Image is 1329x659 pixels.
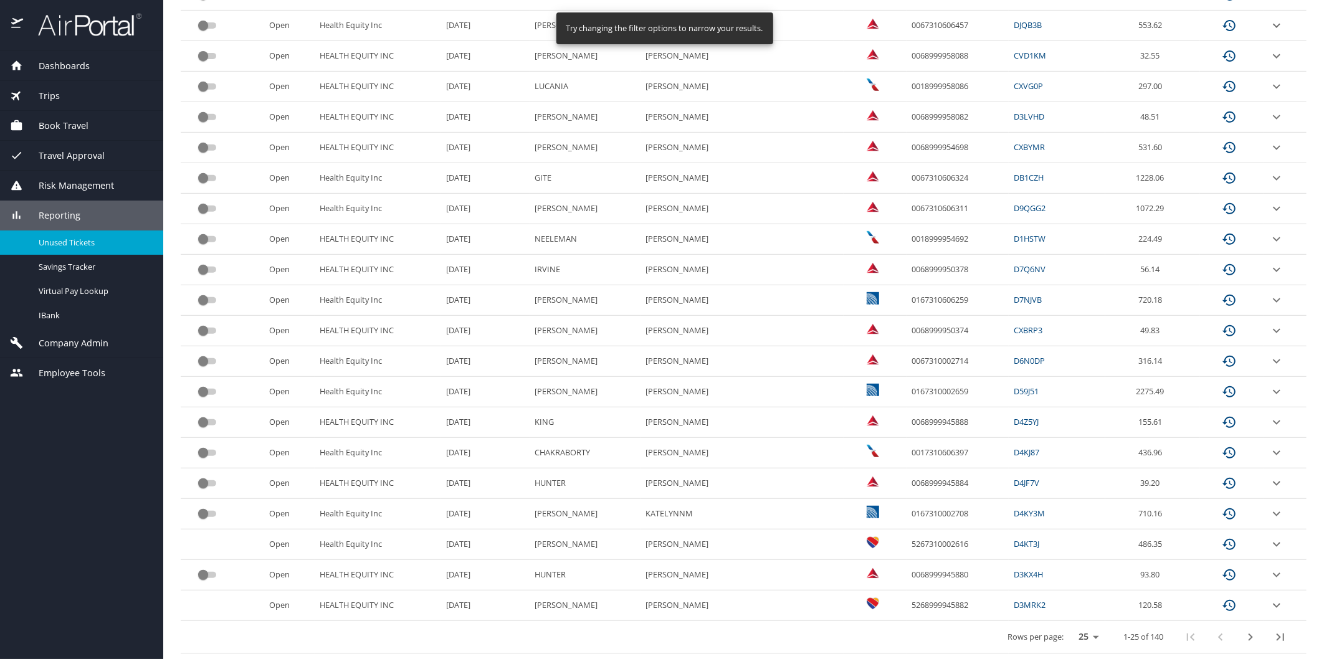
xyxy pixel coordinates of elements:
span: Travel Approval [23,149,105,163]
td: [DATE] [441,11,530,41]
td: 93.80 [1105,560,1200,590]
td: [PERSON_NAME] [641,346,844,377]
button: expand row [1269,262,1284,277]
td: [DATE] [441,255,530,285]
td: NEELEMAN [530,224,641,255]
td: 120.58 [1105,590,1200,621]
td: [DATE] [441,194,530,224]
td: HEALTH EQUITY INC [315,468,441,499]
span: Savings Tracker [39,261,148,273]
td: Open [264,102,315,133]
img: Delta Airlines [867,414,879,427]
td: 553.62 [1105,11,1200,41]
a: D3MRK2 [1014,599,1046,610]
td: 0067310606324 [907,163,1009,194]
img: United Airlines [867,292,879,305]
td: 5268999945882 [907,590,1009,621]
a: D9QGG2 [1014,202,1046,214]
button: expand row [1269,476,1284,491]
td: [PERSON_NAME] [641,560,844,590]
button: expand row [1269,445,1284,460]
img: Delta Airlines [867,17,879,30]
td: Open [264,194,315,224]
span: Company Admin [23,336,108,350]
span: Unused Tickets [39,237,148,249]
td: 0068999954698 [907,133,1009,163]
td: HUNTER [530,560,641,590]
td: 0067310606311 [907,194,1009,224]
td: [PERSON_NAME] [530,102,641,133]
td: HEALTH EQUITY INC [315,560,441,590]
button: expand row [1269,18,1284,33]
td: [PERSON_NAME] [641,224,844,255]
td: 0167310002708 [907,499,1009,529]
td: 0068999958082 [907,102,1009,133]
td: [PERSON_NAME] [530,529,641,560]
td: [DATE] [441,560,530,590]
td: 486.35 [1105,529,1200,560]
td: HEALTH EQUITY INC [315,72,441,102]
td: Open [264,224,315,255]
td: Health Equity Inc [315,194,441,224]
td: Open [264,316,315,346]
td: Open [264,560,315,590]
td: 710.16 [1105,499,1200,529]
button: expand row [1269,110,1284,125]
td: 0067310002714 [907,346,1009,377]
img: icon-airportal.png [11,12,24,37]
td: [DATE] [441,102,530,133]
td: [PERSON_NAME] [530,316,641,346]
button: expand row [1269,171,1284,186]
td: 39.20 [1105,468,1200,499]
td: [PERSON_NAME] [641,72,844,102]
td: [DATE] [441,41,530,72]
td: [PERSON_NAME] [641,468,844,499]
a: D4KT3J [1014,538,1039,549]
td: 2275.49 [1105,377,1200,407]
td: Health Equity Inc [315,377,441,407]
td: [PERSON_NAME] [641,316,844,346]
td: [DATE] [441,133,530,163]
td: HEALTH EQUITY INC [315,133,441,163]
img: American Airlines [867,445,879,457]
span: IBank [39,310,148,321]
p: Rows per page: [1007,633,1064,641]
td: Health Equity Inc [315,529,441,560]
td: [PERSON_NAME] [641,41,844,72]
img: Delta Airlines [867,201,879,213]
td: 5267310002616 [907,529,1009,560]
td: [PERSON_NAME] [641,438,844,468]
td: Open [264,255,315,285]
td: [PERSON_NAME] [641,102,844,133]
td: 0018999954692 [907,224,1009,255]
a: CXBRP3 [1014,325,1042,336]
td: 224.49 [1105,224,1200,255]
span: Dashboards [23,59,90,73]
td: [PERSON_NAME] [530,41,641,72]
td: [PERSON_NAME] [641,285,844,316]
td: [DATE] [441,285,530,316]
a: D4KJ87 [1014,447,1039,458]
img: United Airlines [867,506,879,518]
td: Open [264,285,315,316]
td: 1228.06 [1105,163,1200,194]
a: CXVG0P [1014,80,1043,92]
td: 316.14 [1105,346,1200,377]
td: 0068999958088 [907,41,1009,72]
td: 297.00 [1105,72,1200,102]
img: Delta Airlines [867,353,879,366]
a: D6N0DP [1014,355,1045,366]
td: Open [264,163,315,194]
td: [DATE] [441,346,530,377]
a: D7Q6NV [1014,263,1046,275]
td: CHAKRABORTY [530,438,641,468]
td: [DATE] [441,72,530,102]
td: Health Equity Inc [315,499,441,529]
a: D3KX4H [1014,569,1043,580]
td: [PERSON_NAME] [530,590,641,621]
td: [PERSON_NAME] [530,499,641,529]
button: expand row [1269,323,1284,338]
td: [DATE] [441,468,530,499]
td: Open [264,346,315,377]
img: United Airlines [867,384,879,396]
